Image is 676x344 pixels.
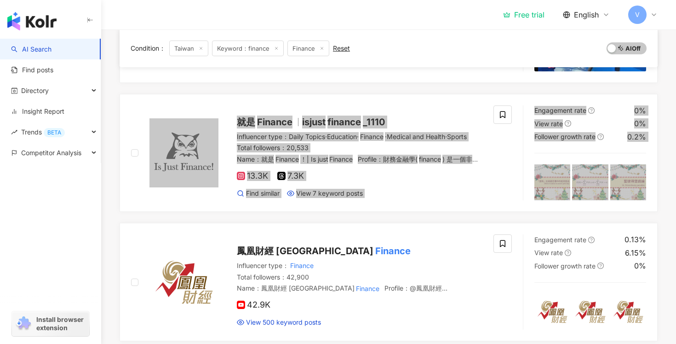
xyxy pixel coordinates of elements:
img: chrome extension [15,316,32,331]
mark: Finance [303,292,329,303]
span: isjust [302,117,326,128]
span: Medical and Health [387,133,445,140]
div: 0.13% [624,234,646,245]
div: 0.2% [627,132,646,142]
div: Total followers ： 20,533 [237,143,482,152]
a: Insight Report [11,107,64,116]
span: Finance [287,41,329,56]
a: Free trial [503,10,544,19]
span: View rate [534,249,563,257]
mark: Finance [328,154,355,164]
span: 13.3K [237,171,268,181]
div: Total followers ： 42,900 [237,273,482,282]
span: English [574,10,599,20]
span: Engagement rate [534,236,586,244]
a: View 500 keyword posts [237,318,321,327]
span: Taiwan [169,41,208,56]
mark: Finance [359,131,385,142]
span: 財務金融學( [383,155,418,163]
img: post-image [572,164,608,200]
mark: finance [406,292,431,303]
mark: Finance [289,260,315,271]
span: Name ： [237,284,381,292]
img: KOL Avatar [149,118,218,187]
div: 0% [634,118,646,128]
a: Find posts [11,65,53,75]
span: · [385,133,387,140]
span: ！| Is just [300,155,328,163]
div: BETA [44,128,65,137]
span: question-circle [597,134,604,140]
span: rise [11,129,17,135]
a: Find similar [237,189,280,198]
span: 鳳凰財經 [GEOGRAPHIC_DATA] [237,245,373,257]
mark: finance [418,154,442,164]
span: · [445,133,447,140]
span: View 7 keyword posts [296,189,363,198]
span: question-circle [597,262,604,269]
div: 0% [634,261,646,271]
span: Keyword：finance [212,41,284,56]
a: KOL Avatar鳳凰財經 [GEOGRAPHIC_DATA]FinanceInfluencer type：FinanceTotal followers：42,900Name：鳳凰財經 [GE... [120,223,658,341]
img: post-image [534,294,570,330]
mark: Finance [373,244,412,258]
a: View 7 keyword posts [287,189,363,198]
img: KOL Avatar [149,248,218,317]
span: 鳳凰財經 [GEOGRAPHIC_DATA] [261,284,355,292]
div: Influencer type ： [237,132,482,141]
span: Condition ： [131,44,166,52]
span: question-circle [588,107,595,114]
span: 就是 [237,117,255,128]
span: · [325,133,327,140]
span: Follower growth rate [534,133,596,140]
span: Education [327,133,357,140]
span: V [635,10,640,20]
span: Trends [21,122,65,142]
span: Competitor Analysis [21,142,81,163]
span: question-circle [565,250,571,256]
span: question-circle [565,120,571,127]
span: View 500 keyword posts [246,318,321,327]
mark: Finance [274,154,300,164]
a: KOL Avatar就是Financeisjustfinance_1110Influencer type：Daily Topics·Education·Finance·Medical and H... [120,94,658,212]
div: 0% [634,105,646,116]
span: Engagement rate [534,106,586,114]
span: 就是 [261,155,274,163]
div: Reset [333,45,350,52]
span: View rate [534,120,563,128]
span: 7.3K [277,171,304,181]
span: Name ： [237,155,354,163]
img: post-image [610,164,646,200]
a: searchAI Search [11,45,52,54]
span: · [357,133,359,140]
img: post-image [534,164,570,200]
img: logo [7,12,57,30]
img: post-image [572,294,608,330]
img: post-image [610,294,646,330]
span: Sports [447,133,467,140]
div: Influencer type ： [237,261,482,270]
span: Directory [21,80,49,101]
span: Daily Topics [289,133,325,140]
span: Follower growth rate [534,262,596,270]
span: 42.9K [237,300,270,310]
a: chrome extensionInstall browser extension [12,311,89,336]
mark: finance [326,115,363,129]
div: 6.15% [625,248,646,258]
span: Find similar [246,189,280,198]
mark: Finance [355,283,381,294]
span: _1110 [363,117,385,128]
span: Install browser extension [36,315,86,332]
span: question-circle [588,237,595,243]
mark: Finance [255,115,294,129]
